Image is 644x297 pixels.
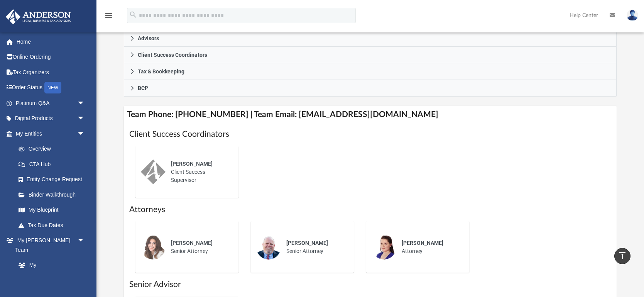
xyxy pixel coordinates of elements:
[129,279,611,290] h1: Senior Advisor
[124,106,617,123] h4: Team Phone: [PHONE_NUMBER] | Team Email: [EMAIL_ADDRESS][DOMAIN_NAME]
[11,258,89,292] a: My [PERSON_NAME] Team
[627,10,638,21] img: User Pic
[138,36,159,41] span: Advisors
[141,160,166,184] img: thumbnail
[286,240,328,246] span: [PERSON_NAME]
[5,233,93,258] a: My [PERSON_NAME] Teamarrow_drop_down
[402,240,443,246] span: [PERSON_NAME]
[129,129,611,140] h1: Client Success Coordinators
[44,82,61,93] div: NEW
[138,52,207,58] span: Client Success Coordinators
[129,204,611,215] h1: Attorneys
[171,161,213,167] span: [PERSON_NAME]
[171,240,213,246] span: [PERSON_NAME]
[5,49,96,65] a: Online Ordering
[77,126,93,142] span: arrow_drop_down
[124,47,617,63] a: Client Success Coordinators
[11,217,96,233] a: Tax Due Dates
[11,202,93,218] a: My Blueprint
[372,235,396,260] img: thumbnail
[138,69,184,74] span: Tax & Bookkeeping
[77,95,93,111] span: arrow_drop_down
[166,234,233,261] div: Senior Attorney
[11,141,96,157] a: Overview
[124,30,617,47] a: Advisors
[614,248,630,264] a: vertical_align_top
[129,10,137,19] i: search
[124,80,617,97] a: BCP
[5,80,96,96] a: Order StatusNEW
[11,156,96,172] a: CTA Hub
[11,172,96,187] a: Entity Change Request
[5,34,96,49] a: Home
[281,234,348,261] div: Senior Attorney
[618,251,627,260] i: vertical_align_top
[5,64,96,80] a: Tax Organizers
[3,9,73,24] img: Anderson Advisors Platinum Portal
[5,95,96,111] a: Platinum Q&Aarrow_drop_down
[256,235,281,260] img: thumbnail
[141,235,166,260] img: thumbnail
[5,111,96,126] a: Digital Productsarrow_drop_down
[77,233,93,249] span: arrow_drop_down
[11,187,96,202] a: Binder Walkthrough
[396,234,464,261] div: Attorney
[138,85,148,91] span: BCP
[104,15,113,20] a: menu
[77,111,93,127] span: arrow_drop_down
[104,11,113,20] i: menu
[124,63,617,80] a: Tax & Bookkeeping
[5,126,96,141] a: My Entitiesarrow_drop_down
[166,154,233,190] div: Client Success Supervisor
